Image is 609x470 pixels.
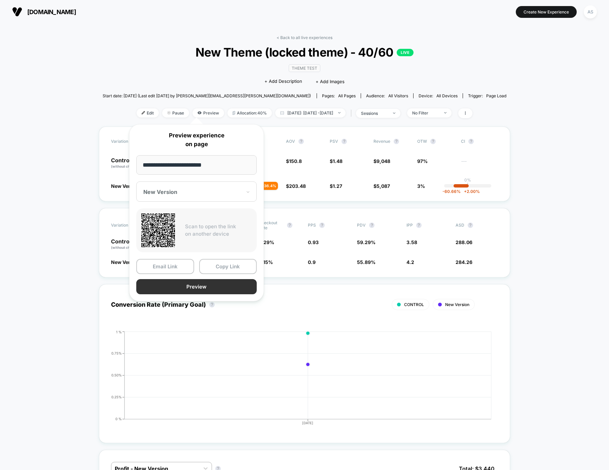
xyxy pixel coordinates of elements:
[308,223,316,228] span: PPS
[330,139,338,144] span: PSV
[308,259,316,265] span: 0.9
[464,177,471,182] p: 0%
[330,158,343,164] span: $
[468,223,473,228] button: ?
[111,158,148,169] p: Control
[286,158,302,164] span: $
[111,395,122,399] tspan: 0.25%
[280,111,284,114] img: calendar
[137,108,159,117] span: Edit
[369,223,374,228] button: ?
[232,111,235,115] img: rebalance
[116,330,122,334] tspan: 1 %
[388,93,408,98] span: All Visitors
[406,259,414,265] span: 4.2
[467,182,468,188] p: |
[111,259,140,265] span: New Version
[275,108,346,117] span: [DATE]: [DATE] - [DATE]
[142,111,145,114] img: edit
[111,220,148,230] span: Variation
[298,139,304,144] button: ?
[136,259,194,274] button: Email Link
[412,110,439,115] div: No Filter
[430,139,436,144] button: ?
[464,189,467,194] span: +
[338,93,356,98] span: all pages
[417,183,425,189] span: 3%
[456,239,472,245] span: 288.06
[319,223,325,228] button: ?
[330,183,342,189] span: $
[468,139,474,144] button: ?
[277,35,332,40] a: < Back to all live experiences
[289,64,320,72] span: Theme Test
[289,183,306,189] span: 203.48
[416,223,422,228] button: ?
[456,223,464,228] span: ASD
[404,302,424,307] span: CONTROL
[361,111,388,116] div: sessions
[406,223,413,228] span: IPP
[302,421,314,425] tspan: [DATE]
[461,189,480,194] span: 2.00 %
[406,239,417,245] span: 3.58
[259,239,274,245] span: 2.29 %
[287,223,292,228] button: ?
[445,302,469,307] span: New Version
[333,158,343,164] span: 1.48
[397,49,414,56] p: LIVE
[259,220,284,230] span: Checkout Rate
[111,351,122,355] tspan: 0.75%
[111,245,141,249] span: (without changes)
[12,7,22,17] img: Visually logo
[394,139,399,144] button: ?
[338,112,341,113] img: end
[436,93,458,98] span: all devices
[417,158,428,164] span: 97%
[27,8,76,15] span: [DOMAIN_NAME]
[461,159,498,169] span: ---
[377,183,390,189] span: 5,087
[286,183,306,189] span: $
[111,183,140,189] span: New Version
[123,45,486,59] span: New Theme (locked theme) - 40/60
[461,139,498,144] span: CI
[136,279,257,294] button: Preview
[316,79,345,84] span: + Add Images
[10,6,78,17] button: [DOMAIN_NAME]
[373,158,390,164] span: $
[167,111,171,114] img: end
[377,158,390,164] span: 9,048
[259,259,273,265] span: 2.15 %
[468,93,506,98] div: Trigger:
[111,239,153,250] p: Control
[442,189,461,194] span: -60.66 %
[104,330,491,431] div: CONVERSION_RATE
[366,93,408,98] div: Audience:
[111,139,148,144] span: Variation
[264,78,302,85] span: + Add Description
[322,93,356,98] div: Pages:
[185,223,252,238] p: Scan to open the link on another device
[393,112,395,114] img: end
[417,139,454,144] span: OTW
[136,131,257,148] p: Preview experience on page
[333,183,342,189] span: 1.27
[111,373,122,377] tspan: 0.50%
[486,93,506,98] span: Page Load
[115,417,122,421] tspan: 0 %
[103,93,311,98] span: Start date: [DATE] (Last edit [DATE] by [PERSON_NAME][EMAIL_ADDRESS][PERSON_NAME][DOMAIN_NAME])
[199,259,257,274] button: Copy Link
[516,6,577,18] button: Create New Experience
[357,259,375,265] span: 55.89 %
[373,183,390,189] span: $
[342,139,347,144] button: ?
[373,139,390,144] span: Revenue
[349,108,356,118] span: |
[357,223,366,228] span: PDV
[456,259,472,265] span: 284.26
[582,5,599,19] button: AS
[192,108,224,117] span: Preview
[584,5,597,19] div: AS
[227,108,272,117] span: Allocation: 40%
